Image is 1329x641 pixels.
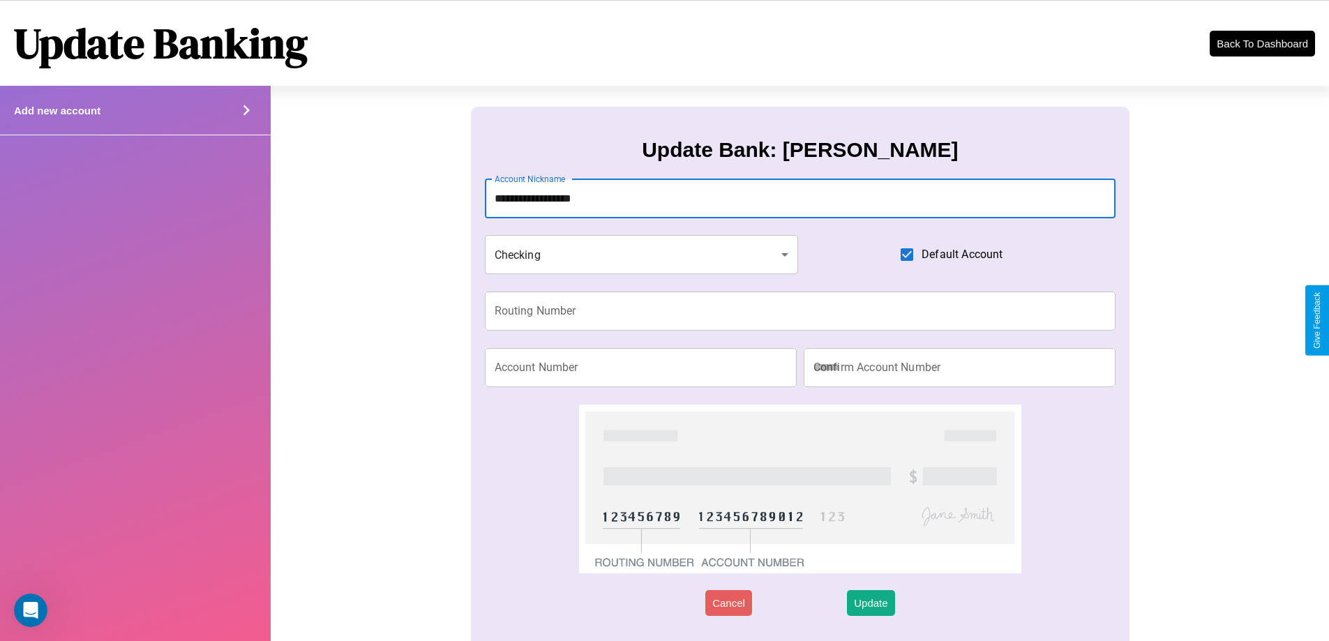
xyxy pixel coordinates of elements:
div: Give Feedback [1312,292,1322,349]
h1: Update Banking [14,15,308,72]
h3: Update Bank: [PERSON_NAME] [642,138,958,162]
img: check [579,405,1021,573]
span: Default Account [922,246,1003,263]
iframe: Intercom live chat [14,594,47,627]
h4: Add new account [14,105,100,116]
div: Checking [485,235,799,274]
button: Update [847,590,894,616]
button: Back To Dashboard [1210,31,1315,56]
label: Account Nickname [495,173,566,185]
button: Cancel [705,590,752,616]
